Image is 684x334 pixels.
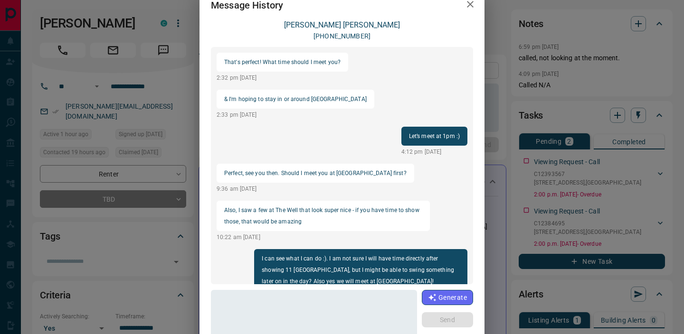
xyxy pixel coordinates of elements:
[262,253,460,287] p: I can see what I can do :). I am not sure I will have time directly after showing 11 [GEOGRAPHIC_...
[217,111,374,119] p: 2:33 pm [DATE]
[401,148,467,156] p: 4:12 pm [DATE]
[217,233,430,241] p: 10:22 am [DATE]
[217,74,348,82] p: 2:32 pm [DATE]
[217,185,414,193] p: 9:36 am [DATE]
[224,93,367,105] p: & I'm hoping to stay in or around [GEOGRAPHIC_DATA]
[422,290,473,305] button: Generate
[224,56,341,68] p: That's perfect! What time should I meet you?
[224,204,422,227] p: Also, I saw a few at The Well that look super nice - if you have time to show those, that would b...
[284,20,400,29] a: [PERSON_NAME] [PERSON_NAME]
[224,167,407,179] p: Perfect, see you then. Should I meet you at [GEOGRAPHIC_DATA] first?
[313,31,370,41] p: [PHONE_NUMBER]
[409,130,460,142] p: Let’s meet at 1pm :)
